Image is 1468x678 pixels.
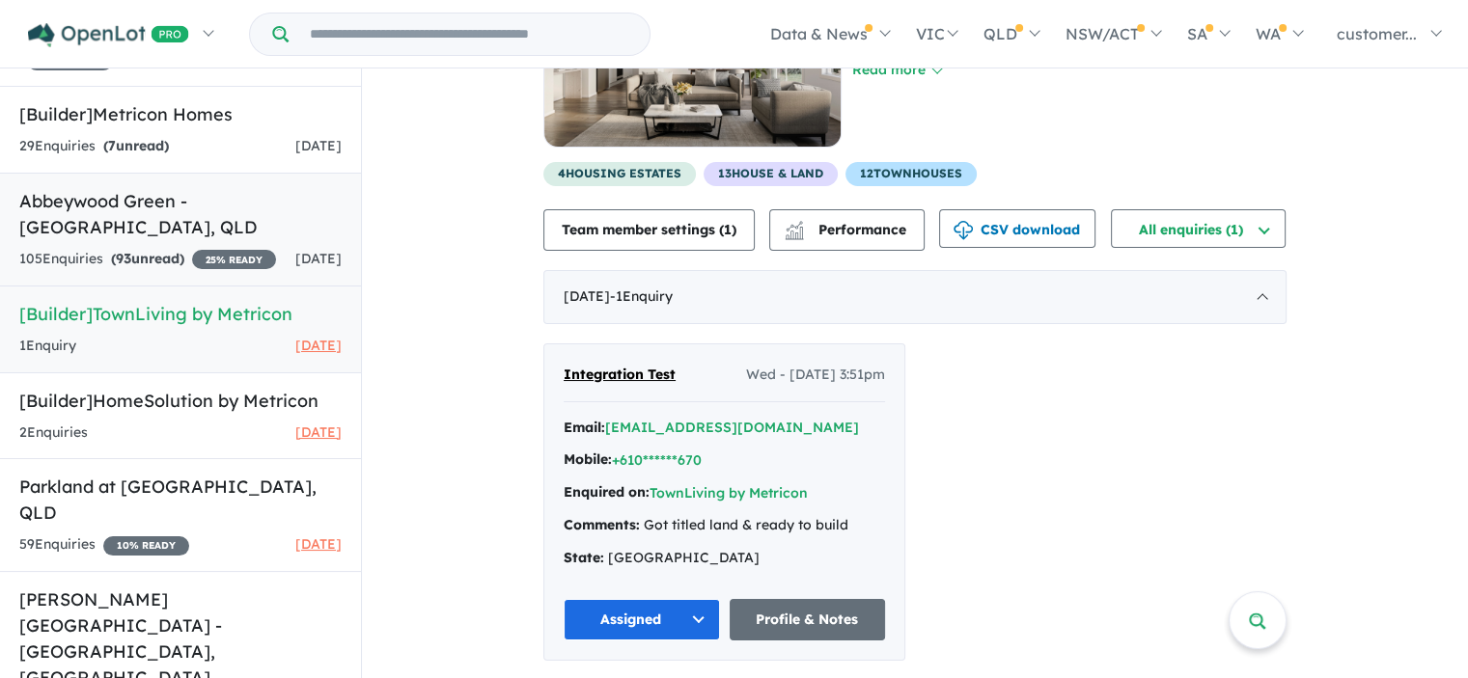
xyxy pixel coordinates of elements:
span: 25 % READY [192,250,276,269]
button: Performance [769,209,925,251]
img: download icon [954,221,973,240]
h5: [Builder] TownLiving by Metricon [19,301,342,327]
span: [DATE] [295,337,342,354]
strong: Enquired on: [564,483,650,501]
span: [DATE] [295,250,342,267]
span: 10 % READY [103,536,189,556]
strong: ( unread) [111,250,184,267]
div: [DATE] [543,270,1287,324]
strong: Comments: [564,516,640,533]
span: 13 House & Land [704,162,838,186]
a: TownLiving by Metricon [650,484,808,502]
div: [GEOGRAPHIC_DATA] [564,547,885,570]
button: Read more [851,59,942,81]
h5: Abbeywood Green - [GEOGRAPHIC_DATA] , QLD [19,188,342,240]
img: Openlot PRO Logo White [28,23,189,47]
span: Performance [788,221,906,238]
h5: [Builder] HomeSolution by Metricon [19,388,342,414]
h5: [Builder] Metricon Homes [19,101,342,127]
span: customer... [1337,24,1417,43]
h5: Parkland at [GEOGRAPHIC_DATA] , QLD [19,474,342,526]
input: Try estate name, suburb, builder or developer [292,14,646,55]
span: [DATE] [295,423,342,441]
span: Integration Test [564,366,676,383]
span: Wed - [DATE] 3:51pm [746,364,885,387]
span: - 1 Enquir y [610,287,673,305]
strong: Email: [564,419,605,436]
span: 1 [724,221,732,238]
a: Profile & Notes [730,599,886,640]
span: 12 Townhouses [845,162,977,186]
strong: Mobile: [564,450,612,468]
a: Integration Test [564,364,676,387]
div: 29 Enquir ies [19,135,169,158]
div: 1 Enquir y [19,335,76,358]
button: CSV download [939,209,1095,248]
button: Team member settings (1) [543,209,755,251]
button: Assigned [564,599,720,640]
div: Got titled land & ready to build [564,514,885,537]
button: [EMAIL_ADDRESS][DOMAIN_NAME] [605,418,859,438]
span: 7 [108,137,116,154]
img: line-chart.svg [786,221,803,231]
img: bar-chart.svg [785,227,804,239]
strong: State: [564,549,604,566]
span: [DATE] [295,137,342,154]
div: 2 Enquir ies [19,421,88,445]
span: 93 [116,250,131,267]
button: All enquiries (1) [1111,209,1286,248]
strong: ( unread) [103,137,169,154]
span: [DATE] [295,535,342,553]
span: 4 housing estates [543,162,696,186]
div: 105 Enquir ies [19,248,276,271]
div: 59 Enquir ies [19,533,189,556]
button: TownLiving by Metricon [650,483,808,503]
